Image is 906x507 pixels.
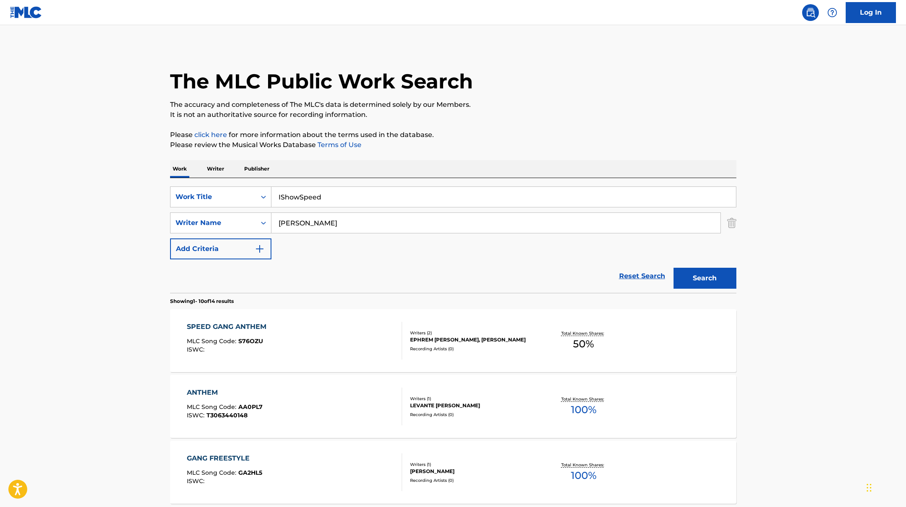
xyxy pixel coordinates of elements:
span: 100 % [571,468,596,483]
div: Recording Artists ( 0 ) [410,411,537,418]
div: ANTHEM [187,388,263,398]
div: Help [824,4,841,21]
span: 50 % [573,336,594,352]
a: Terms of Use [316,141,361,149]
span: MLC Song Code : [187,337,238,345]
p: Showing 1 - 10 of 14 results [170,297,234,305]
div: Writers ( 1 ) [410,396,537,402]
div: [PERSON_NAME] [410,468,537,475]
div: GANG FREESTYLE [187,453,262,463]
iframe: Chat Widget [864,467,906,507]
button: Add Criteria [170,238,271,259]
img: help [827,8,837,18]
p: Writer [204,160,227,178]
span: ISWC : [187,411,206,419]
a: SPEED GANG ANTHEMMLC Song Code:S76OZUISWC:Writers (2)EPHREM [PERSON_NAME], [PERSON_NAME]Recording... [170,309,736,372]
button: Search [674,268,736,289]
div: EPHREM [PERSON_NAME], [PERSON_NAME] [410,336,537,344]
span: 100 % [571,402,596,417]
p: Work [170,160,189,178]
div: Writers ( 2 ) [410,330,537,336]
p: Total Known Shares: [561,462,606,468]
p: Publisher [242,160,272,178]
div: Recording Artists ( 0 ) [410,346,537,352]
h1: The MLC Public Work Search [170,69,473,94]
div: Drag [867,475,872,500]
img: 9d2ae6d4665cec9f34b9.svg [255,244,265,254]
span: GA2HL5 [238,469,262,476]
div: Writers ( 1 ) [410,461,537,468]
p: It is not an authoritative source for recording information. [170,110,736,120]
p: Please for more information about the terms used in the database. [170,130,736,140]
div: LEVANTE [PERSON_NAME] [410,402,537,409]
a: click here [194,131,227,139]
a: Reset Search [615,267,669,285]
a: Public Search [802,4,819,21]
img: MLC Logo [10,6,42,18]
p: The accuracy and completeness of The MLC's data is determined solely by our Members. [170,100,736,110]
a: ANTHEMMLC Song Code:AA0PL7ISWC:T3063440148Writers (1)LEVANTE [PERSON_NAME]Recording Artists (0)To... [170,375,736,438]
a: Log In [846,2,896,23]
span: MLC Song Code : [187,403,238,411]
span: MLC Song Code : [187,469,238,476]
span: ISWC : [187,346,206,353]
span: T3063440148 [206,411,248,419]
a: GANG FREESTYLEMLC Song Code:GA2HL5ISWC:Writers (1)[PERSON_NAME]Recording Artists (0)Total Known S... [170,441,736,504]
span: ISWC : [187,477,206,485]
div: SPEED GANG ANTHEM [187,322,271,332]
img: search [805,8,816,18]
p: Please review the Musical Works Database [170,140,736,150]
img: Delete Criterion [727,212,736,233]
form: Search Form [170,186,736,293]
div: Writer Name [176,218,251,228]
div: Recording Artists ( 0 ) [410,477,537,484]
p: Total Known Shares: [561,330,606,336]
span: S76OZU [238,337,263,345]
p: Total Known Shares: [561,396,606,402]
span: AA0PL7 [238,403,263,411]
div: Work Title [176,192,251,202]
